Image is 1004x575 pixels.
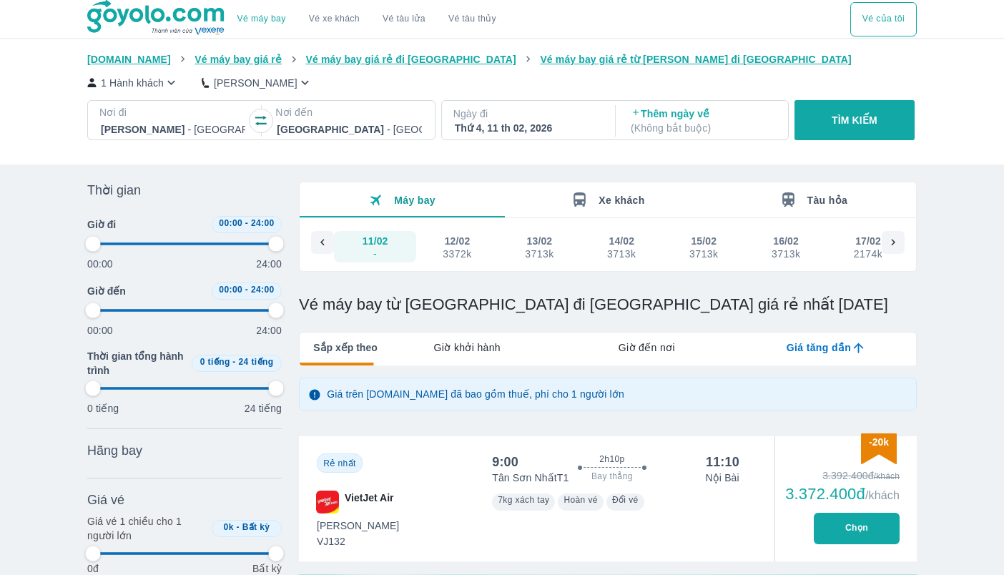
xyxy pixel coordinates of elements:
[87,182,141,199] span: Thời gian
[87,217,116,232] span: Giờ đi
[87,514,206,543] p: Giá vé 1 chiều cho 1 người lớn
[239,357,274,367] span: 24 tiếng
[434,340,501,355] span: Giờ khởi hành
[773,234,799,248] div: 16/02
[256,323,282,338] p: 24:00
[794,100,914,140] button: TÌM KIẾM
[237,522,240,532] span: -
[631,107,775,135] p: Thêm ngày về
[706,453,739,471] div: 11:10
[245,218,248,228] span: -
[327,387,624,401] p: Giá trên [DOMAIN_NAME] đã bao gồm thuế, phí cho 1 người lớn
[87,284,126,298] span: Giờ đến
[705,471,739,485] p: Nội Bài
[855,234,881,248] div: 17/02
[202,75,312,90] button: [PERSON_NAME]
[195,54,282,65] span: Vé máy bay giá rẻ
[599,453,624,465] span: 2h10p
[599,195,644,206] span: Xe khách
[445,234,471,248] div: 12/02
[631,121,775,135] p: ( Không bắt buộc )
[317,534,399,549] span: VJ132
[256,257,282,271] p: 24:00
[619,340,675,355] span: Giờ đến nơi
[525,248,553,260] div: 3713k
[345,491,393,513] span: VietJet Air
[865,489,900,501] span: /khách
[832,113,877,127] p: TÌM KIẾM
[87,401,119,416] p: 0 tiếng
[245,285,248,295] span: -
[99,105,247,119] p: Nơi đi
[242,522,270,532] span: Bất kỳ
[609,234,634,248] div: 14/02
[785,468,900,483] div: 3.392.400đ
[87,75,179,90] button: 1 Hành khách
[226,2,508,36] div: choose transportation mode
[313,340,378,355] span: Sắp xếp theo
[87,52,917,67] nav: breadcrumb
[224,522,234,532] span: 0k
[87,54,171,65] span: [DOMAIN_NAME]
[323,458,355,468] span: Rẻ nhất
[527,234,553,248] div: 13/02
[850,2,917,36] div: choose transportation mode
[87,349,186,378] span: Thời gian tổng hành trình
[219,285,242,295] span: 00:00
[363,248,388,260] div: -
[850,2,917,36] button: Vé của tôi
[251,218,275,228] span: 24:00
[378,333,916,363] div: lab API tabs example
[869,436,889,448] span: -20k
[861,433,897,464] img: discount
[814,513,900,544] button: Chọn
[251,285,275,295] span: 24:00
[87,491,124,508] span: Giá vé
[299,295,917,315] h1: Vé máy bay từ [GEOGRAPHIC_DATA] đi [GEOGRAPHIC_DATA] giá rẻ nhất [DATE]
[371,2,437,36] a: Vé tàu lửa
[612,495,639,505] span: Đổi vé
[689,248,718,260] div: 3713k
[394,195,435,206] span: Máy bay
[437,2,508,36] button: Vé tàu thủy
[498,495,549,505] span: 7kg xách tay
[563,495,598,505] span: Hoàn vé
[787,340,851,355] span: Giá tăng dần
[492,453,518,471] div: 9:00
[306,54,516,65] span: Vé máy bay giá rẻ đi [GEOGRAPHIC_DATA]
[772,248,800,260] div: 3713k
[492,471,569,485] p: Tân Sơn Nhất T1
[219,218,242,228] span: 00:00
[101,76,164,90] p: 1 Hành khách
[232,357,235,367] span: -
[540,54,852,65] span: Vé máy bay giá rẻ từ [PERSON_NAME] đi [GEOGRAPHIC_DATA]
[443,248,471,260] div: 3372k
[317,519,399,533] span: [PERSON_NAME]
[316,491,339,513] img: VJ
[691,234,717,248] div: 15/02
[87,442,142,459] span: Hãng bay
[237,14,286,24] a: Vé máy bay
[275,105,423,119] p: Nơi đến
[200,357,230,367] span: 0 tiếng
[245,401,282,416] p: 24 tiếng
[807,195,848,206] span: Tàu hỏa
[854,248,882,260] div: 2174k
[214,76,297,90] p: [PERSON_NAME]
[607,248,636,260] div: 3713k
[87,257,113,271] p: 00:00
[87,323,113,338] p: 00:00
[363,234,388,248] div: 11/02
[455,121,599,135] div: Thứ 4, 11 th 02, 2026
[453,107,601,121] p: Ngày đi
[309,14,360,24] a: Vé xe khách
[785,486,900,503] div: 3.372.400đ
